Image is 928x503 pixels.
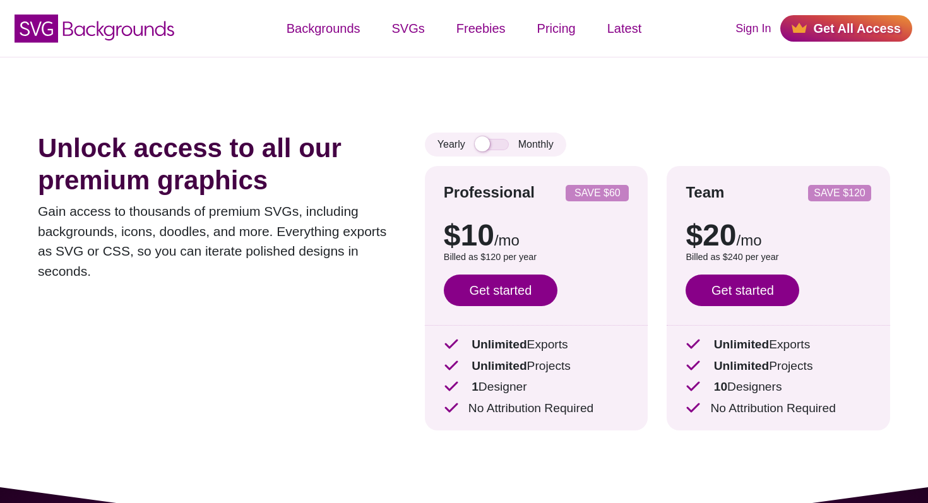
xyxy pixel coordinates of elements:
p: Gain access to thousands of premium SVGs, including backgrounds, icons, doodles, and more. Everyt... [38,201,387,281]
p: Projects [444,357,629,376]
strong: Professional [444,184,535,201]
p: SAVE $120 [813,188,866,198]
strong: 1 [472,380,479,393]
strong: 10 [714,380,727,393]
strong: Unlimited [714,338,769,351]
a: Pricing [521,9,592,47]
p: Projects [686,357,871,376]
span: /mo [494,232,520,249]
p: $20 [686,220,871,251]
a: Get started [444,275,557,306]
p: Designers [686,378,871,396]
p: $10 [444,220,629,251]
a: SVGs [376,9,441,47]
span: /mo [737,232,762,249]
strong: Unlimited [714,359,769,372]
a: Sign In [735,20,771,37]
p: Billed as $240 per year [686,251,871,264]
h1: Unlock access to all our premium graphics [38,133,387,196]
p: No Attribution Required [686,399,871,418]
p: No Attribution Required [444,399,629,418]
strong: Unlimited [472,359,526,372]
p: Designer [444,378,629,396]
a: Backgrounds [271,9,376,47]
p: Exports [444,336,629,354]
a: Get All Access [780,15,912,42]
strong: Team [686,184,724,201]
a: Freebies [441,9,521,47]
a: Get started [686,275,799,306]
div: Yearly Monthly [425,133,566,157]
a: Latest [592,9,657,47]
p: Billed as $120 per year [444,251,629,264]
strong: Unlimited [472,338,526,351]
p: Exports [686,336,871,354]
p: SAVE $60 [571,188,624,198]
